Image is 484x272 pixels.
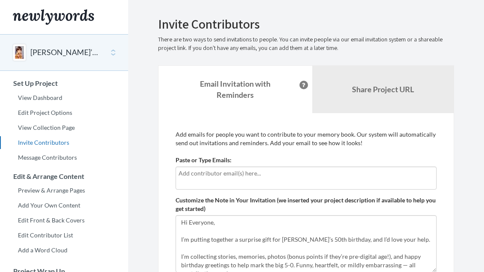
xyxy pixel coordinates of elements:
h3: Set Up Project [0,79,128,87]
p: There are two ways to send invitations to people. You can invite people via our email invitation ... [158,35,454,53]
input: Add contributor email(s) here... [179,169,434,178]
strong: Email Invitation with Reminders [200,79,270,99]
h2: Invite Contributors [158,17,454,31]
label: Customize the Note in Your Invitation (we inserted your project description if available to help ... [176,196,437,213]
label: Paste or Type Emails: [176,156,232,164]
b: Share Project URL [352,85,414,94]
h3: Edit & Arrange Content [0,173,128,180]
button: [PERSON_NAME]’s 50th Birthday Surprise 🤫 [30,47,100,58]
img: Newlywords logo [13,9,94,25]
p: Add emails for people you want to contribute to your memory book. Our system will automatically s... [176,130,437,147]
